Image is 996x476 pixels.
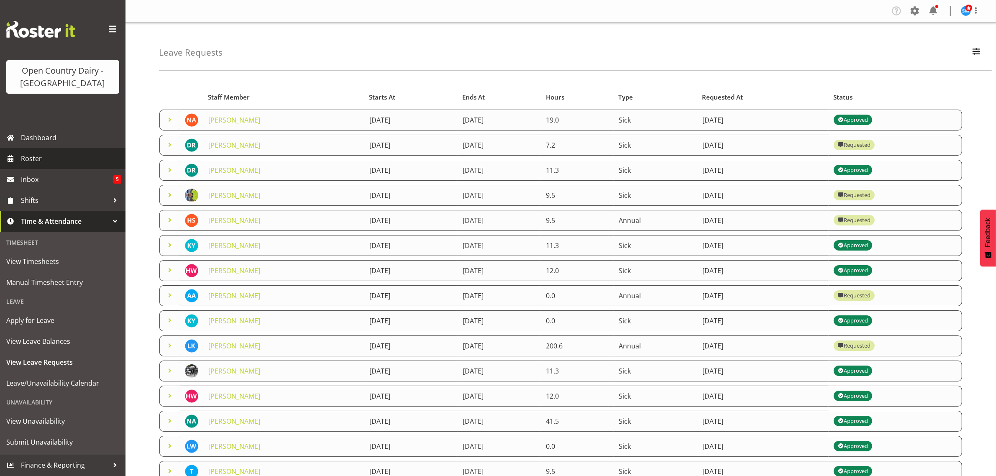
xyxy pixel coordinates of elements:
img: harpreet-singh11081.jpg [185,214,198,227]
td: [DATE] [458,386,541,407]
td: [DATE] [697,110,829,131]
td: [DATE] [364,386,458,407]
td: [DATE] [364,185,458,206]
td: Sick [614,185,697,206]
a: Apply for Leave [2,310,123,331]
span: Ends At [462,92,485,102]
a: [PERSON_NAME] [208,417,260,426]
a: Submit Unavailability [2,432,123,453]
a: Leave/Unavailability Calendar [2,373,123,394]
td: Sick [614,135,697,156]
img: helaina-walker7421.jpg [185,389,198,403]
span: Status [834,92,853,102]
span: View Timesheets [6,255,119,268]
td: [DATE] [697,386,829,407]
td: [DATE] [364,210,458,231]
a: View Leave Balances [2,331,123,352]
span: Dashboard [21,131,121,144]
td: Sick [614,411,697,432]
img: helaina-walker7421.jpg [185,264,198,277]
td: [DATE] [364,135,458,156]
td: 7.2 [541,135,614,156]
span: Roster [21,152,121,165]
td: Sick [614,310,697,331]
td: [DATE] [458,285,541,306]
span: Type [618,92,633,102]
a: [PERSON_NAME] [208,141,260,150]
span: Feedback [984,218,992,247]
a: [PERSON_NAME] [208,467,260,476]
td: [DATE] [697,436,829,457]
button: Filter Employees [968,44,985,62]
div: Approved [838,115,868,125]
td: [DATE] [364,235,458,256]
td: 0.0 [541,285,614,306]
img: nick-adlington9996.jpg [185,113,198,127]
a: [PERSON_NAME] [208,241,260,250]
span: Starts At [369,92,395,102]
div: Unavailability [2,394,123,411]
div: Approved [838,391,868,401]
a: [PERSON_NAME] [208,442,260,451]
td: [DATE] [697,260,829,281]
span: View Leave Requests [6,356,119,369]
td: Sick [614,386,697,407]
img: daryl-wrigley6f2330e6b44fb510819945a2b605f27c.png [185,189,198,202]
td: [DATE] [458,436,541,457]
td: Annual [614,335,697,356]
a: [PERSON_NAME] [208,392,260,401]
td: [DATE] [697,160,829,181]
td: 9.5 [541,210,614,231]
td: [DATE] [697,335,829,356]
div: Requested [838,215,871,225]
div: Approved [838,316,868,326]
span: 5 [113,175,121,184]
img: lalesh-kumar8193.jpg [185,339,198,353]
div: Timesheet [2,234,123,251]
img: daljeet-rai11213.jpg [185,164,198,177]
td: [DATE] [458,411,541,432]
a: [PERSON_NAME] [208,366,260,376]
a: View Leave Requests [2,352,123,373]
td: [DATE] [458,110,541,131]
td: 11.3 [541,235,614,256]
td: 12.0 [541,386,614,407]
td: [DATE] [458,310,541,331]
div: Approved [838,241,868,251]
span: Time & Attendance [21,215,109,228]
td: [DATE] [697,411,829,432]
div: Open Country Dairy - [GEOGRAPHIC_DATA] [15,64,111,90]
td: [DATE] [458,335,541,356]
span: Hours [546,92,564,102]
td: [DATE] [364,110,458,131]
a: [PERSON_NAME] [208,266,260,275]
img: craig-schlager-reay544363f98204df1b063025af03480625.png [185,364,198,378]
td: Annual [614,210,697,231]
td: [DATE] [697,285,829,306]
td: 19.0 [541,110,614,131]
span: Manual Timesheet Entry [6,276,119,289]
td: [DATE] [364,310,458,331]
span: View Leave Balances [6,335,119,348]
button: Feedback - Show survey [980,210,996,266]
a: [PERSON_NAME] [208,166,260,175]
td: [DATE] [697,135,829,156]
td: [DATE] [364,436,458,457]
td: [DATE] [697,210,829,231]
td: Sick [614,260,697,281]
div: Approved [838,366,868,376]
span: View Unavailability [6,415,119,427]
span: Finance & Reporting [21,459,109,471]
td: Sick [614,110,697,131]
span: Staff Member [208,92,250,102]
td: 12.0 [541,260,614,281]
td: [DATE] [458,361,541,381]
a: View Timesheets [2,251,123,272]
div: Approved [838,266,868,276]
td: [DATE] [697,235,829,256]
div: Requested [838,291,871,301]
td: [DATE] [364,335,458,356]
a: View Unavailability [2,411,123,432]
td: [DATE] [458,210,541,231]
td: [DATE] [458,235,541,256]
